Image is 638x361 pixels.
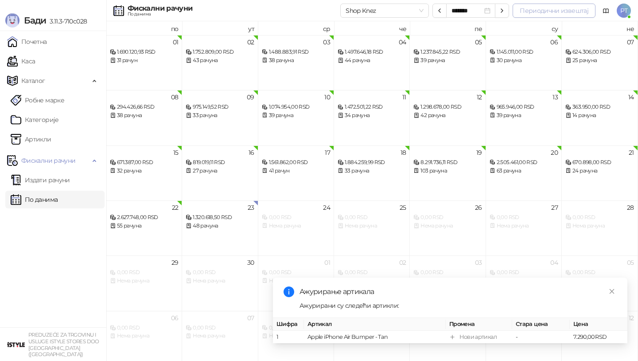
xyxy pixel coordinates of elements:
a: По данима [11,191,58,208]
div: 24 рачуна [565,167,634,175]
div: 10 [324,94,330,100]
div: Нема рачуна [565,222,634,230]
div: Нема рачуна [186,332,254,340]
div: 27 рачуна [186,167,254,175]
div: 16 [249,149,254,156]
div: 0,00 RSD [186,324,254,332]
div: 12 [629,315,634,321]
div: 28 [627,204,634,211]
div: 819.019,11 RSD [186,158,254,167]
td: Apple iPhone Air Bumper - Tan [304,331,446,344]
div: 0,00 RSD [262,268,330,277]
td: 2025-09-14 [562,90,638,145]
div: 33 рачуна [338,167,406,175]
th: Цена [570,318,627,331]
div: 0,00 RSD [262,213,330,222]
td: 2025-09-30 [182,255,258,310]
div: 624.306,00 RSD [565,48,634,56]
th: не [562,21,638,35]
div: 22 [172,204,179,211]
td: 2025-09-12 [410,90,486,145]
div: 103 рачуна [413,167,482,175]
td: 2025-09-07 [562,35,638,90]
th: Шифра [273,318,304,331]
div: Нема рачуна [413,277,482,285]
div: 27 [551,204,558,211]
div: 33 рачуна [186,111,254,120]
div: Нема рачуна [338,222,406,230]
a: Робне марке [11,91,64,109]
td: 2025-09-17 [258,145,334,200]
div: 1.488.883,91 RSD [262,48,330,56]
span: Фискални рачуни [21,152,75,169]
div: 2.505.461,00 RSD [490,158,558,167]
div: 1.074.954,00 RSD [262,103,330,111]
div: 07 [627,39,634,45]
th: су [486,21,562,35]
td: 2025-09-21 [562,145,638,200]
div: Нема рачуна [186,277,254,285]
div: 39 рачуна [413,56,482,65]
div: 1.884.259,99 RSD [338,158,406,167]
div: Нема рачуна [413,222,482,230]
td: 2025-09-05 [410,35,486,90]
div: 0,00 RSD [262,324,330,332]
div: Нема рачуна [262,222,330,230]
td: 2025-09-10 [258,90,334,145]
div: 38 рачуна [262,56,330,65]
button: Периодични извештај [513,4,595,18]
div: 04 [399,39,406,45]
th: Промена [446,318,512,331]
div: 06 [171,315,179,321]
span: Shop Knez [346,4,424,17]
div: 31 рачун [110,56,178,65]
td: 2025-10-01 [258,255,334,310]
div: 1.237.845,22 RSD [413,48,482,56]
a: Почетна [7,33,47,51]
div: 0,00 RSD [490,213,558,222]
th: пе [410,21,486,35]
span: close [609,288,615,294]
div: 05 [475,39,482,45]
th: Артикал [304,318,446,331]
div: 24 [323,204,330,211]
span: PT [617,4,631,18]
div: 0,00 RSD [338,213,406,222]
td: 2025-09-23 [182,200,258,255]
div: 34 рачуна [338,111,406,120]
div: 1.690.120,93 RSD [110,48,178,56]
a: Каса [7,52,35,70]
div: 38 рачуна [110,111,178,120]
td: 2025-09-04 [334,35,410,90]
div: Нема рачуна [262,277,330,285]
div: 23 [248,204,254,211]
div: Нема рачуна [490,277,558,285]
div: 02 [247,39,254,45]
div: 44 рачуна [338,56,406,65]
div: 2.627.748,00 RSD [110,213,178,222]
img: Logo [5,13,19,27]
div: 19 [476,149,482,156]
th: ут [182,21,258,35]
td: 2025-09-25 [334,200,410,255]
a: Издати рачуни [11,171,70,189]
div: 30 [247,259,254,266]
div: 06 [550,39,558,45]
div: 12 [477,94,482,100]
div: 08 [171,94,179,100]
div: 43 рачуна [186,56,254,65]
div: 1.497.646,18 RSD [338,48,406,56]
div: Нема рачуна [338,277,406,285]
div: 42 рачуна [413,111,482,120]
div: 03 [475,259,482,266]
div: Ажурирање артикала [300,286,617,297]
div: 965.946,00 RSD [490,103,558,111]
div: 0,00 RSD [565,213,634,222]
div: 15 [173,149,179,156]
a: Документација [599,4,613,18]
div: 0,00 RSD [413,213,482,222]
div: 1.320.618,50 RSD [186,213,254,222]
small: PREDUZEĆE ZA TRGOVINU I USLUGE ISTYLE STORES DOO [GEOGRAPHIC_DATA] ([GEOGRAPHIC_DATA]) [28,332,99,357]
span: 3.11.3-710c028 [46,17,87,25]
td: 1 [273,331,304,344]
